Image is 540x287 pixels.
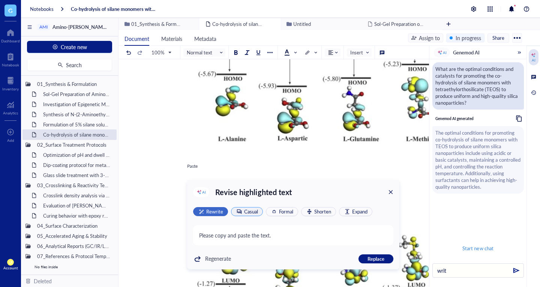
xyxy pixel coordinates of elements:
[187,49,223,56] span: Normal text
[1,27,20,43] a: Dashboard
[202,190,206,194] div: AI
[161,35,182,42] span: Materials
[39,24,48,30] div: AMI
[2,87,19,91] div: Inventory
[492,35,504,41] span: Share
[52,23,151,30] span: Amino-[PERSON_NAME] Agent Development
[314,208,331,215] span: Shorten
[352,208,367,215] span: Expand
[462,245,493,252] span: Start new chat
[487,33,509,42] button: Share
[279,208,293,215] span: Formal
[61,44,87,50] span: Create new
[3,99,18,115] a: Analytics
[432,244,523,253] button: Start new chat
[30,6,54,12] a: Notebooks
[193,207,228,216] button: Rewrite
[40,210,114,221] div: Curing behavior with epoxy resin under ambient conditions
[27,41,112,53] button: Create new
[3,266,18,270] div: Account
[27,59,112,71] button: Search
[350,49,370,56] span: Insert
[66,62,82,68] span: Search
[40,170,114,180] div: Glass slide treatment with 3-aminopropyltriethoxysilane (APTES)
[206,208,223,215] span: Rewrite
[40,119,114,130] div: Formulation of 5% silane solution in [MEDICAL_DATA]
[358,254,393,263] button: Replace
[187,163,198,169] span: Paste
[151,49,171,56] span: 100%
[244,208,258,215] span: Casual
[231,207,263,216] button: Casual
[7,138,14,143] div: Add
[435,129,521,190] div: The optimal conditions for promoting co-hydrolysis of silane monomers with TEOS to produce unifor...
[40,109,114,120] div: Synthesis of N-(2-Aminoethyl)-3-aminopropyltrimethoxysilane
[40,200,114,211] div: Evaluation of [PERSON_NAME] self-condensation
[40,129,114,140] div: Co-hydrolysis of silane monomers with TEOS
[40,160,114,170] div: Dip-coating protocol for metal oxide substrates
[2,75,19,91] a: Inventory
[339,207,372,216] button: Expand
[3,111,18,115] div: Analytics
[34,231,114,241] div: 05_Accelerated Aging & Stability
[124,35,149,42] span: Document
[9,260,12,264] span: LR
[8,6,13,15] span: G
[1,39,20,43] div: Dashboard
[2,51,19,67] a: Notebook
[71,6,156,12] a: Co-hydrolysis of silane monomers with TEOS
[532,58,535,62] div: AI
[34,140,114,150] div: 02_Surface Treatment Protocols
[34,221,114,231] div: 04_Surface Characterization
[34,251,114,261] div: 07_References & Protocol Templates
[435,116,474,121] div: Genemod AI generated
[419,34,440,42] div: Assign to
[435,66,521,106] div: What are the optimal conditions and catalysts for promoting the co-hydrolysis of silane monomers ...
[443,50,447,55] div: AI
[40,150,114,160] div: Optimization of pH and dwell time for adhesion improvement
[453,49,480,56] div: Genemod AI
[205,254,231,263] div: Regenerate
[34,241,114,251] div: 06_Analytical Reports (GC/IR/LC-MS)
[40,89,114,99] div: Sol-Gel Preparation of Amino-Silane Hybrid Coating
[367,255,384,262] span: Replace
[194,35,216,42] span: Metadata
[34,180,114,191] div: 03_Crosslinking & Reactivity Testing
[34,277,52,285] div: Deleted
[215,186,292,198] div: Revise highlighted text
[40,99,114,110] div: Investigation of Epigenetic Modifications in [MEDICAL_DATA] Tumor Samplesitled
[301,207,336,216] button: Shorten
[40,190,114,201] div: Crosslink density analysis via DMA
[2,63,19,67] div: Notebook
[34,79,114,89] div: 01_Synthesis & Formulation
[199,231,387,239] div: Please copy and paste the text.
[34,272,114,282] div: 08_Resource & Equipment Planning
[266,207,298,216] button: Formal
[456,34,481,42] div: In progress
[22,261,117,272] div: No files inside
